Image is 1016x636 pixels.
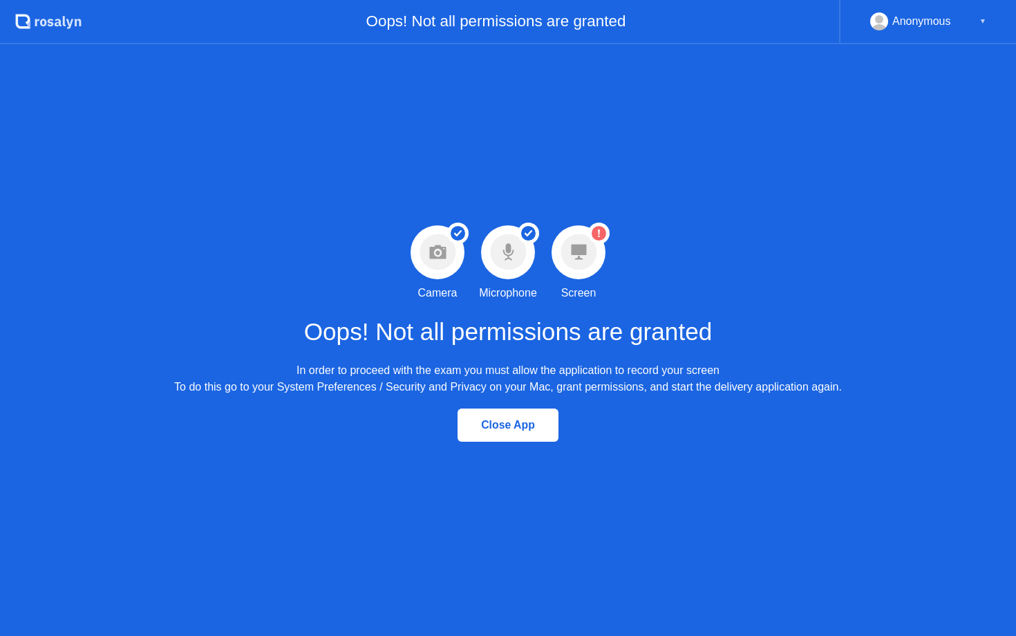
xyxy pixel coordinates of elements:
h1: Oops! Not all permissions are granted [304,314,713,350]
div: Close App [462,419,554,431]
div: Anonymous [892,12,951,30]
div: In order to proceed with the exam you must allow the application to record your screen To do this... [174,362,842,395]
div: ▼ [979,12,986,30]
div: Microphone [479,285,537,301]
div: Screen [561,285,596,301]
div: Camera [418,285,458,301]
button: Close App [458,409,558,442]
